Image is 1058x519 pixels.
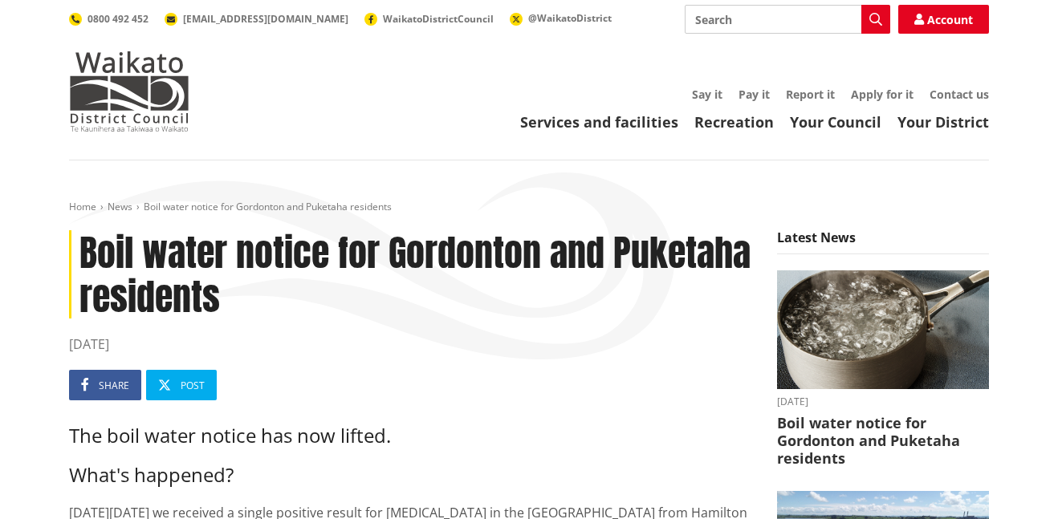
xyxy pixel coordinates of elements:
span: @WaikatoDistrict [528,11,612,25]
img: Waikato District Council - Te Kaunihera aa Takiwaa o Waikato [69,51,189,132]
span: 0800 492 452 [87,12,149,26]
h3: Boil water notice for Gordonton and Puketaha residents [777,415,989,467]
a: Account [898,5,989,34]
a: Your Council [790,112,881,132]
a: News [108,200,132,213]
a: boil water notice gordonton puketaha [DATE] Boil water notice for Gordonton and Puketaha residents [777,270,989,467]
a: WaikatoDistrictCouncil [364,12,494,26]
span: WaikatoDistrictCouncil [383,12,494,26]
a: Post [146,370,217,400]
a: Say it [692,87,722,102]
a: Home [69,200,96,213]
a: [EMAIL_ADDRESS][DOMAIN_NAME] [165,12,348,26]
a: Apply for it [851,87,914,102]
a: 0800 492 452 [69,12,149,26]
h3: The boil water notice has now lifted. [69,424,753,448]
a: @WaikatoDistrict [510,11,612,25]
nav: breadcrumb [69,201,989,214]
a: Report it [786,87,835,102]
a: Your District [897,112,989,132]
span: Boil water notice for Gordonton and Puketaha residents [144,200,392,213]
a: Recreation [694,112,774,132]
a: Contact us [930,87,989,102]
img: boil water notice [777,270,989,390]
time: [DATE] [69,335,753,354]
a: Share [69,370,141,400]
h3: What's happened? [69,464,753,487]
h1: Boil water notice for Gordonton and Puketaha residents [69,230,753,318]
input: Search input [685,5,890,34]
time: [DATE] [777,397,989,407]
h5: Latest News [777,230,989,254]
span: [EMAIL_ADDRESS][DOMAIN_NAME] [183,12,348,26]
span: Post [181,379,205,392]
a: Services and facilities [520,112,678,132]
span: Share [99,379,129,392]
a: Pay it [739,87,770,102]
